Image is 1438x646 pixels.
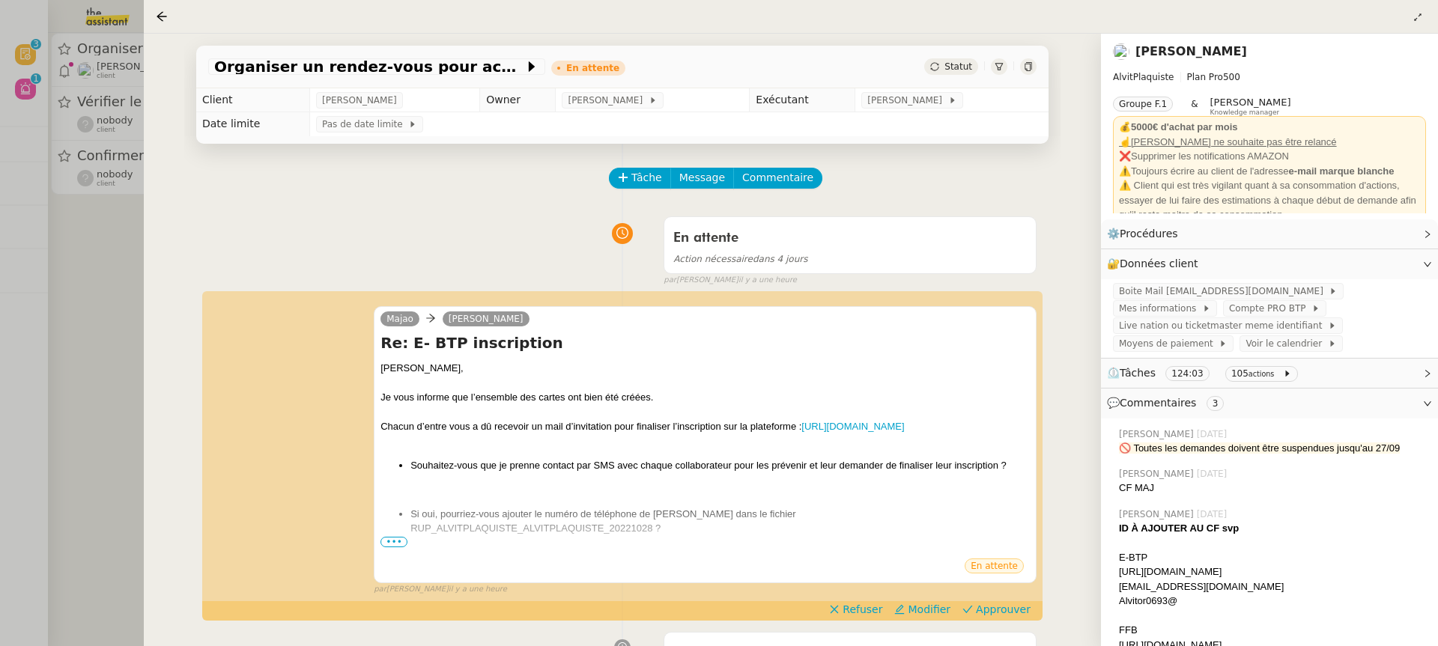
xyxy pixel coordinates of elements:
nz-tag: Groupe F.1 [1113,97,1173,112]
span: par [664,274,676,287]
span: ⚙️ [1107,225,1185,243]
span: Tâches [1120,367,1156,379]
span: ••• [380,537,407,547]
span: Action nécessaire [673,254,753,264]
td: Date limite [196,112,310,136]
u: ☝️[PERSON_NAME] ne souhaite pas être relancé [1119,136,1337,147]
span: Statut [944,61,972,72]
span: En attente [673,231,738,245]
td: Client [196,88,310,112]
div: Alvitor0693@ [1119,594,1426,609]
span: 🔐 [1107,255,1204,272]
span: Mes informations [1119,301,1202,316]
span: Knowledge manager [1210,109,1280,117]
div: 🔐Données client [1101,249,1438,278]
span: Procédures [1120,228,1178,240]
span: 💬 [1107,397,1230,409]
div: [PERSON_NAME], [380,361,1030,376]
span: & [1191,97,1198,116]
span: Voir le calendrier [1246,336,1327,351]
span: Moyens de paiement [1119,336,1219,351]
div: Chacun d’entre vous a dû recevoir un mail d’invitation pour finaliser l’inscription sur la platef... [380,419,1030,434]
div: [EMAIL_ADDRESS][DOMAIN_NAME] [1119,579,1426,594]
nz-tag: 3 [1207,396,1225,411]
a: [PERSON_NAME] [443,312,530,326]
app-user-label: Knowledge manager [1210,97,1291,116]
div: [URL][DOMAIN_NAME] [1119,564,1426,579]
span: [DATE] [1197,467,1231,481]
a: Majao [380,312,419,326]
a: [PERSON_NAME] [1135,44,1247,58]
small: actions [1249,370,1275,378]
div: ⚠️ Client qui est très vigilant quant à sa consommation d'actions, essayer de lui faire des estim... [1119,178,1420,222]
strong: 💰5000€ d'achat par mois [1119,121,1238,132]
span: dans 4 jours [673,254,807,264]
span: En attente [971,561,1018,571]
span: [PERSON_NAME] [867,93,947,108]
button: Approuver [956,601,1037,618]
span: [PERSON_NAME] [568,93,648,108]
span: Tâche [631,169,662,186]
button: Message [670,168,734,189]
a: [URL][DOMAIN_NAME] [801,421,904,432]
span: [DATE] [1197,427,1231,441]
span: Modifier [908,602,950,617]
small: [PERSON_NAME] [374,583,507,596]
span: Live nation ou ticketmaster meme identifiant [1119,318,1328,333]
span: Refuser [843,602,882,617]
span: [DATE] [1197,508,1231,521]
span: il y a une heure [449,583,507,596]
span: [PERSON_NAME] [1210,97,1291,108]
div: FFB [1119,623,1426,638]
div: ⚙️Procédures [1101,219,1438,249]
span: [PERSON_NAME] [1119,427,1197,441]
span: Approuver [976,602,1031,617]
span: 🚫 Toutes les demandes doivent être suspendues jusqu'au 27/09 [1119,442,1400,454]
span: Boite Mail [EMAIL_ADDRESS][DOMAIN_NAME] [1119,284,1329,299]
td: Owner [480,88,556,112]
div: ⚠️Toujours écrire au client de l'adresse [1119,164,1420,179]
span: 105 [1231,368,1249,379]
strong: ID À AJOUTER AU CF svp [1119,522,1239,534]
div: Supprimer les notifications AMAZON [1119,149,1420,164]
span: [PERSON_NAME] [322,93,397,108]
span: Plan Pro [1187,72,1223,82]
li: Si oui, pourriez-vous ajouter le numéro de téléphone de [PERSON_NAME] dans le fichier RUP_ALVITPL... [410,507,1030,536]
span: 500 [1223,72,1240,82]
div: CF MAJ [1119,481,1426,496]
button: Commentaire [733,168,822,189]
span: Pas de date limite [322,117,408,132]
span: [PERSON_NAME] [1119,467,1197,481]
td: Exécutant [750,88,855,112]
h4: Re: E- BTP inscription [380,332,1030,353]
nz-tag: 124:03 [1165,366,1209,381]
span: Message [679,169,725,186]
div: Je vous informe que l’ensemble des cartes ont bien été créées. [380,390,1030,405]
span: Commentaires [1120,397,1196,409]
div: ⏲️Tâches 124:03 105actions [1101,359,1438,388]
button: Tâche [609,168,671,189]
span: par [374,583,386,596]
img: users%2F0v3yA2ZOZBYwPN7V38GNVTYjOQj1%2Favatar%2Fa58eb41e-cbb7-4128-9131-87038ae72dcb [1113,43,1129,60]
span: Compte PRO BTP [1229,301,1311,316]
span: [PERSON_NAME] [1119,508,1197,521]
span: il y a une heure [738,274,797,287]
strong: e-mail marque blanche [1289,165,1395,177]
span: Commentaire [742,169,813,186]
button: Refuser [823,601,888,618]
button: Modifier [888,601,956,618]
span: AlvitPlaquiste [1113,72,1174,82]
span: ⏲️ [1107,367,1304,379]
span: Organiser un rendez-vous pour accès FFB [214,59,524,74]
small: [PERSON_NAME] [664,274,797,287]
div: En attente [566,64,619,73]
div: E-BTP [1119,550,1426,565]
div: 💬Commentaires 3 [1101,388,1438,418]
li: Souhaitez-vous que je prenne contact par SMS avec chaque collaborateur pour les prévenir et leur ... [410,458,1030,473]
strong: ❌ [1119,150,1131,162]
span: Données client [1120,258,1198,269]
